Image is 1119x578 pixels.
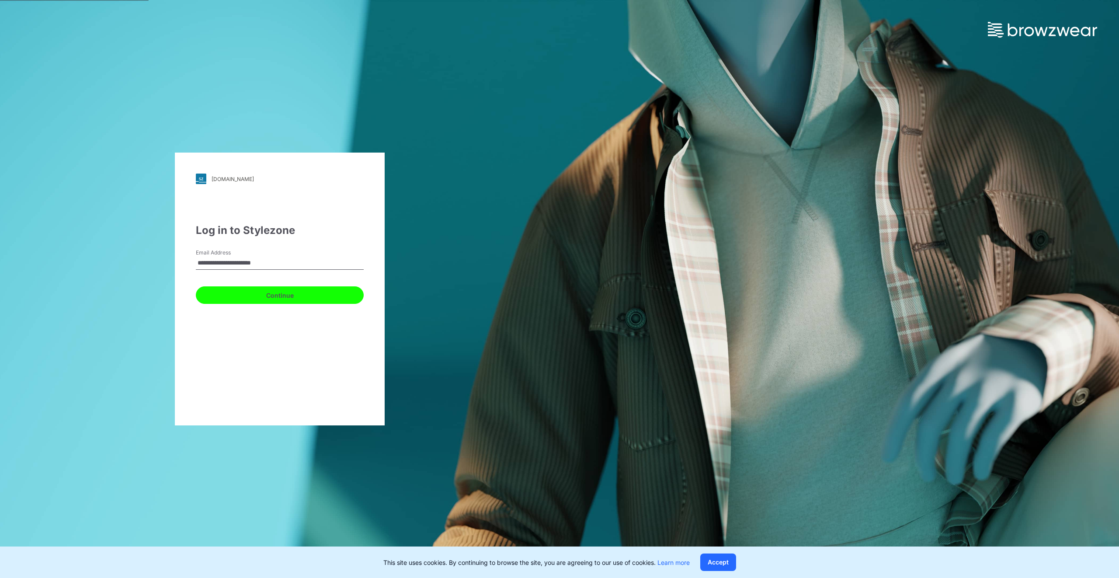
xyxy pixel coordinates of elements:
div: [DOMAIN_NAME] [212,176,254,182]
a: [DOMAIN_NAME] [196,174,364,184]
a: Learn more [657,559,690,566]
p: This site uses cookies. By continuing to browse the site, you are agreeing to our use of cookies. [383,558,690,567]
img: svg+xml;base64,PHN2ZyB3aWR0aD0iMjgiIGhlaWdodD0iMjgiIHZpZXdCb3g9IjAgMCAyOCAyOCIgZmlsbD0ibm9uZSIgeG... [196,174,206,184]
button: Continue [196,286,364,304]
img: browzwear-logo.73288ffb.svg [988,22,1097,38]
button: Accept [700,554,736,571]
label: Email Address [196,249,257,257]
div: Log in to Stylezone [196,223,364,238]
